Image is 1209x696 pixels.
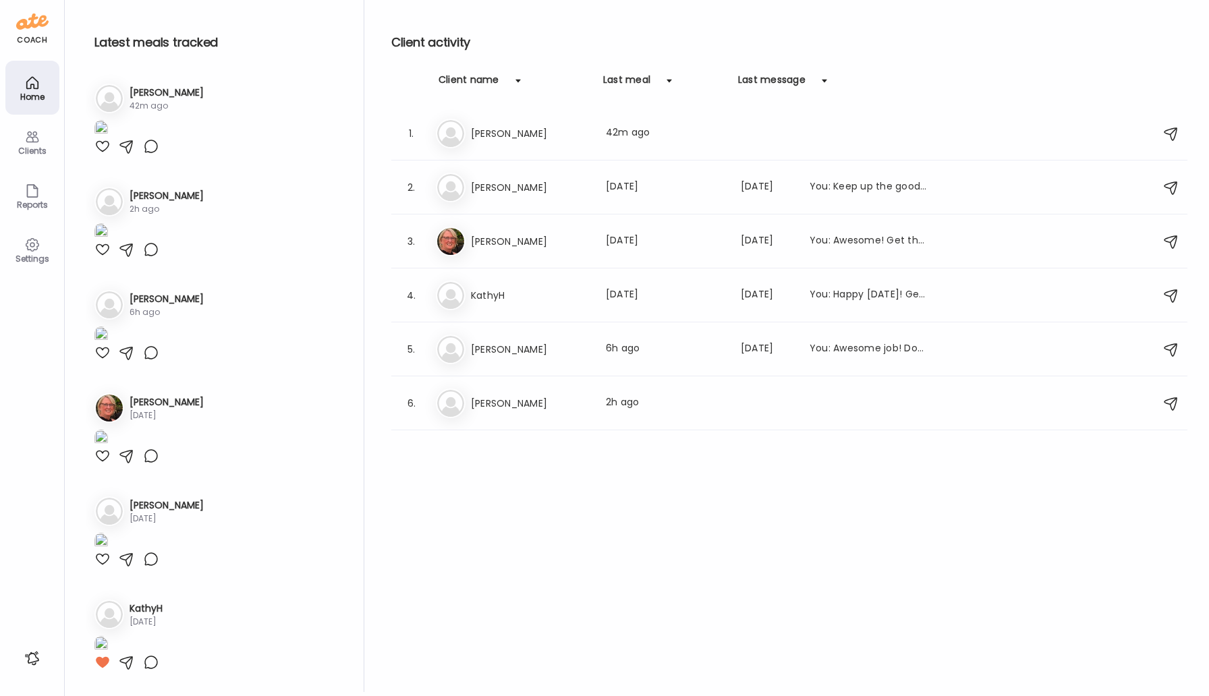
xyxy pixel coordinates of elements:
[810,179,928,196] div: You: Keep up the good work! Get that food in!
[403,125,420,142] div: 1.
[403,395,420,411] div: 6.
[94,223,108,241] img: images%2FMmnsg9FMMIdfUg6NitmvFa1XKOJ3%2FOsEBKsMLwMlcZAODKy1P%2F3dPqVTAkEMcNoLaaCbay_1080
[471,125,590,142] h3: [PERSON_NAME]
[810,341,928,357] div: You: Awesome job! Don't forget to add in sleep and water intake! Keep up the good work!
[96,498,123,525] img: bg-avatar-default.svg
[8,254,57,263] div: Settings
[741,233,793,250] div: [DATE]
[437,120,464,147] img: bg-avatar-default.svg
[96,188,123,215] img: bg-avatar-default.svg
[606,341,725,357] div: 6h ago
[8,146,57,155] div: Clients
[94,120,108,138] img: images%2FZ3DZsm46RFSj8cBEpbhayiVxPSD3%2FCAGsPUm1JhYrWrTvta6T%2FlP39nkv5FefZRTFWcd03_1080
[741,179,793,196] div: [DATE]
[603,73,650,94] div: Last meal
[94,326,108,345] img: images%2FCVHIpVfqQGSvEEy3eBAt9lLqbdp1%2FmW5fCuixcgNpsQuno42f%2FXJk3R8QtFyMF3HOUHtmK_1080
[437,228,464,255] img: avatars%2FahVa21GNcOZO3PHXEF6GyZFFpym1
[403,179,420,196] div: 2.
[403,287,420,303] div: 4.
[391,32,1187,53] h2: Client activity
[471,179,590,196] h3: [PERSON_NAME]
[17,34,47,46] div: coach
[471,395,590,411] h3: [PERSON_NAME]
[471,287,590,303] h3: KathyH
[130,395,204,409] h3: [PERSON_NAME]
[94,32,342,53] h2: Latest meals tracked
[130,602,163,616] h3: KathyH
[96,601,123,628] img: bg-avatar-default.svg
[130,306,204,318] div: 6h ago
[130,616,163,628] div: [DATE]
[606,179,725,196] div: [DATE]
[437,282,464,309] img: bg-avatar-default.svg
[130,203,204,215] div: 2h ago
[130,189,204,203] h3: [PERSON_NAME]
[94,430,108,448] img: images%2FahVa21GNcOZO3PHXEF6GyZFFpym1%2FLceFHRaQR3oTp1TyX7gQ%2FQjJTNw6cw9bBkEgfhxae_1080
[96,395,123,422] img: avatars%2FahVa21GNcOZO3PHXEF6GyZFFpym1
[94,533,108,551] img: images%2FTWbYycbN6VXame8qbTiqIxs9Hvy2%2FFRyFfMZ9BpN0IfweyF8J%2FzlHwASG0ERPT8kKQeeu4_1080
[403,233,420,250] div: 3.
[437,174,464,201] img: bg-avatar-default.svg
[130,498,204,513] h3: [PERSON_NAME]
[96,291,123,318] img: bg-avatar-default.svg
[810,233,928,250] div: You: Awesome! Get that sleep in for [DATE] and [DATE], you're doing great!
[741,287,793,303] div: [DATE]
[741,341,793,357] div: [DATE]
[810,287,928,303] div: You: Happy [DATE]! Get that food/water/sleep in from the past few days [DATE]! Enjoy your weekend!
[8,92,57,101] div: Home
[606,125,725,142] div: 42m ago
[130,292,204,306] h3: [PERSON_NAME]
[16,11,49,32] img: ate
[738,73,806,94] div: Last message
[606,395,725,411] div: 2h ago
[437,336,464,363] img: bg-avatar-default.svg
[130,409,204,422] div: [DATE]
[130,100,204,112] div: 42m ago
[130,513,204,525] div: [DATE]
[403,341,420,357] div: 5.
[96,85,123,112] img: bg-avatar-default.svg
[130,86,204,100] h3: [PERSON_NAME]
[606,233,725,250] div: [DATE]
[94,636,108,654] img: images%2FMTny8fGZ1zOH0uuf6Y6gitpLC3h1%2FGDOGd4TLh1UCzzxAx6H2%2FbnV8A4X66vmwbCxSwkZZ_1080
[8,200,57,209] div: Reports
[437,390,464,417] img: bg-avatar-default.svg
[606,287,725,303] div: [DATE]
[471,233,590,250] h3: [PERSON_NAME]
[439,73,499,94] div: Client name
[471,341,590,357] h3: [PERSON_NAME]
